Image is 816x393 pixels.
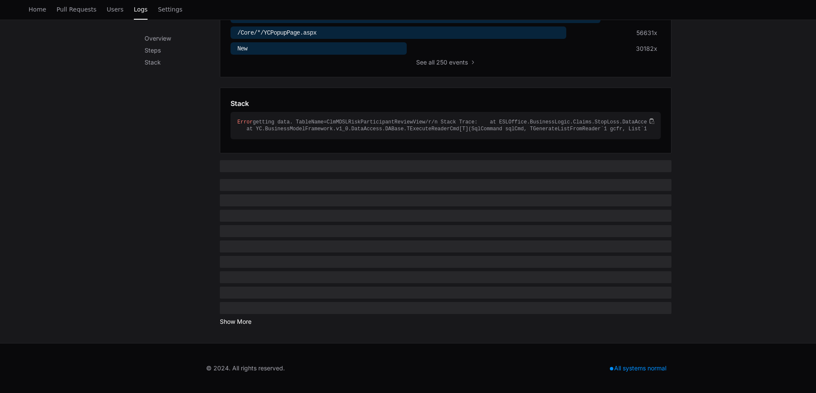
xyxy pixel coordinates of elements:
span: See [416,58,427,67]
div: All systems normal [605,362,671,374]
button: Show More [220,317,251,326]
span: Pull Requests [56,7,96,12]
div: © 2024. All rights reserved. [206,364,285,372]
span: Home [29,7,46,12]
div: getting data. TableName=ClmMDSLRiskParticipantReviewView/r/n Stack Trace: at ESLOffice.BusinessLo... [237,119,647,132]
p: Stack [145,58,220,67]
h1: Stack [231,98,249,109]
div: 30182x [636,44,657,53]
button: Seeall 250 events [416,58,476,67]
span: Logs [134,7,148,12]
span: New [237,45,247,52]
span: /Core/*/YCPopupPage.aspx [237,29,316,36]
span: Users [107,7,124,12]
app-pz-page-link-header: Stack [231,98,661,109]
p: Overview [145,34,220,43]
span: Error [237,119,253,125]
span: Settings [158,7,182,12]
p: Steps [145,46,220,55]
div: 56631x [636,29,657,37]
span: all 250 events [429,58,468,67]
